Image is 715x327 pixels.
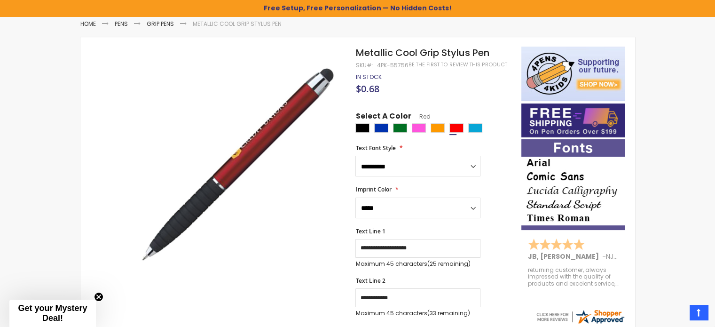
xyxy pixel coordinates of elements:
div: Red [449,123,464,133]
span: NJ [606,252,618,261]
li: Metallic Cool Grip Stylus Pen [193,20,282,28]
div: Get your Mystery Deal!Close teaser [9,300,96,327]
img: 4pens.com widget logo [535,308,625,325]
div: Availability [355,73,381,81]
div: Pink [412,123,426,133]
a: Pens [115,20,128,28]
span: - , [602,252,684,261]
div: Green [393,123,407,133]
span: Red [411,112,430,120]
strong: SKU [355,61,373,69]
span: $0.68 [355,82,379,95]
img: font-personalization-examples [521,139,625,230]
img: Free shipping on orders over $199 [521,104,625,137]
div: returning customer, always impressed with the quality of products and excelent service, will retu... [528,267,619,287]
img: 4pens 4 kids [521,47,625,101]
button: Close teaser [94,292,103,302]
div: Black [355,123,369,133]
span: Imprint Color [355,185,391,193]
span: Get your Mystery Deal! [18,303,87,323]
p: Maximum 45 characters [355,260,480,268]
span: (33 remaining) [427,309,470,317]
img: metallic-cool-grip-stylus-pen-red_3_1.jpg [128,60,343,275]
span: In stock [355,73,381,81]
a: Be the first to review this product [408,61,507,68]
span: Text Line 1 [355,227,385,235]
div: Blue [374,123,388,133]
a: Home [80,20,96,28]
span: Select A Color [355,111,411,124]
a: Top [690,305,708,320]
div: Turquoise [468,123,482,133]
span: (25 remaining) [427,260,470,268]
span: Text Font Style [355,144,395,152]
span: Text Line 2 [355,277,385,285]
p: Maximum 45 characters [355,310,480,317]
div: Orange [431,123,445,133]
a: 4pens.com certificate URL [535,319,625,327]
a: Grip Pens [147,20,174,28]
div: 4PK-55756 [377,62,408,69]
span: JB, [PERSON_NAME] [528,252,602,261]
span: Metallic Cool Grip Stylus Pen [355,46,489,59]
